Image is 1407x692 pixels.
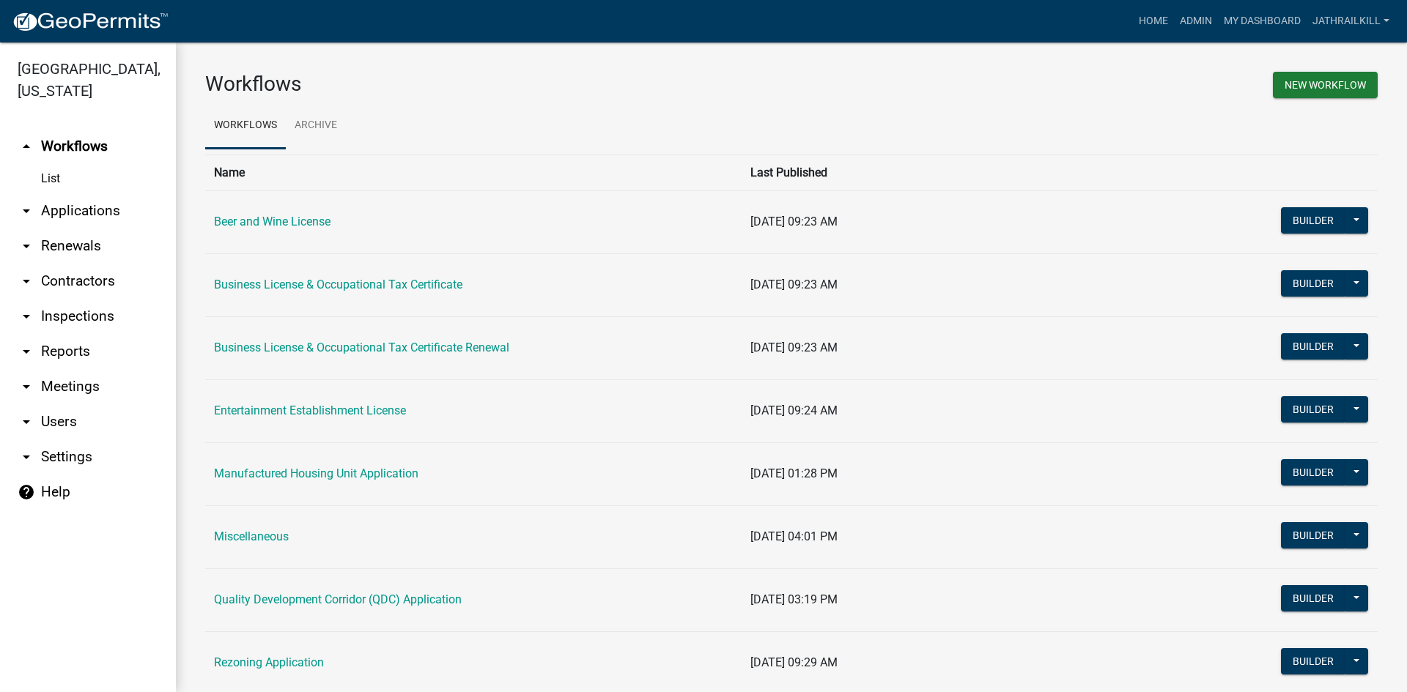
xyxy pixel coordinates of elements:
button: Builder [1281,396,1345,423]
a: Workflows [205,103,286,149]
span: [DATE] 03:19 PM [750,592,838,606]
i: arrow_drop_down [18,413,35,431]
th: Name [205,155,742,190]
span: [DATE] 09:29 AM [750,655,838,669]
button: New Workflow [1273,72,1378,98]
span: [DATE] 09:23 AM [750,341,838,354]
span: [DATE] 04:01 PM [750,529,838,543]
a: Rezoning Application [214,655,324,669]
a: Manufactured Housing Unit Application [214,466,418,480]
span: [DATE] 01:28 PM [750,466,838,480]
button: Builder [1281,522,1345,548]
i: arrow_drop_down [18,343,35,360]
button: Builder [1281,585,1345,611]
i: arrow_drop_down [18,272,35,290]
a: My Dashboard [1218,7,1307,35]
i: arrow_drop_down [18,448,35,466]
a: Quality Development Corridor (QDC) Application [214,592,462,606]
i: help [18,483,35,501]
a: Archive [286,103,346,149]
i: arrow_drop_up [18,138,35,155]
a: Business License & Occupational Tax Certificate [214,278,462,291]
i: arrow_drop_down [18,378,35,395]
th: Last Published [742,155,1196,190]
button: Builder [1281,270,1345,297]
h3: Workflows [205,72,780,97]
i: arrow_drop_down [18,308,35,325]
a: Beer and Wine License [214,215,330,228]
a: Home [1133,7,1174,35]
button: Builder [1281,459,1345,485]
i: arrow_drop_down [18,202,35,220]
button: Builder [1281,648,1345,674]
span: [DATE] 09:23 AM [750,215,838,228]
a: Admin [1174,7,1218,35]
a: Miscellaneous [214,529,289,543]
i: arrow_drop_down [18,237,35,255]
a: Business License & Occupational Tax Certificate Renewal [214,341,509,354]
a: Entertainment Establishment License [214,403,406,417]
button: Builder [1281,333,1345,360]
a: Jathrailkill [1307,7,1395,35]
span: [DATE] 09:23 AM [750,278,838,291]
span: [DATE] 09:24 AM [750,403,838,417]
button: Builder [1281,207,1345,234]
